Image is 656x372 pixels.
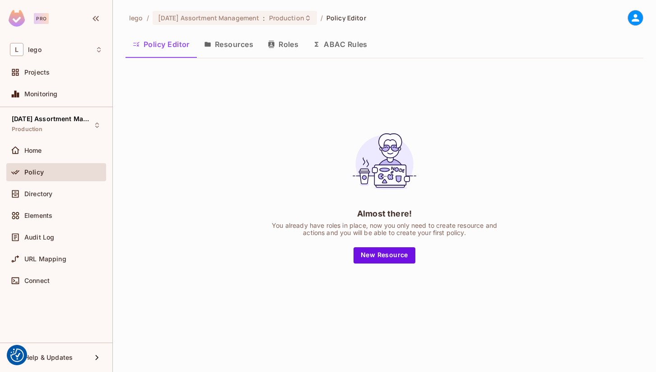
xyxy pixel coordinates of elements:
span: : [262,14,265,22]
div: You already have roles in place, now you only need to create resource and actions and you will be... [272,222,498,236]
span: L [10,43,23,56]
span: Projects [24,69,50,76]
button: Policy Editor [126,33,197,56]
button: Resources [197,33,261,56]
div: Pro [34,13,49,24]
span: Help & Updates [24,354,73,361]
span: Workspace: lego [28,46,42,53]
span: Directory [24,190,52,198]
span: Elements [24,212,52,219]
span: Policy [24,169,44,176]
span: Policy Editor [326,14,366,22]
div: Almost there! [357,208,412,219]
span: Audit Log [24,234,54,241]
span: Connect [24,277,50,284]
span: [DATE] Assortment Management [158,14,260,22]
span: Production [269,14,304,22]
span: Home [24,147,42,154]
span: [DATE] Assortment Management [12,115,93,122]
img: Revisit consent button [10,348,24,362]
button: ABAC Rules [306,33,375,56]
button: Roles [261,33,306,56]
img: SReyMgAAAABJRU5ErkJggg== [9,10,25,27]
span: the active workspace [129,14,143,22]
span: Production [12,126,43,133]
button: Consent Preferences [10,348,24,362]
span: URL Mapping [24,255,66,263]
button: New Resource [354,247,415,264]
span: Monitoring [24,90,58,98]
li: / [147,14,149,22]
li: / [321,14,323,22]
